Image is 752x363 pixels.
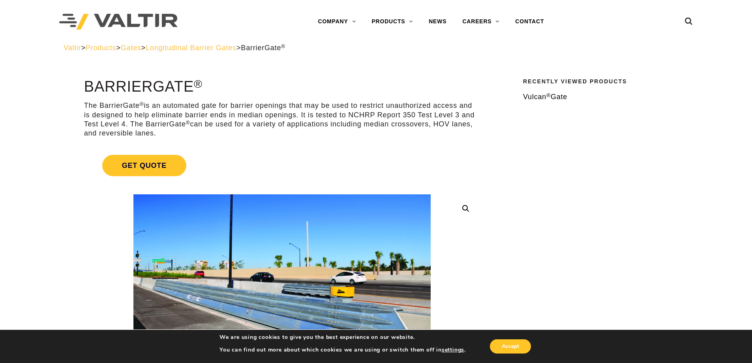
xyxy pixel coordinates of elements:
[84,79,480,95] h1: BarrierGate
[64,43,688,53] div: > > > >
[442,346,464,354] button: settings
[454,14,507,30] a: CAREERS
[523,93,567,101] span: Vulcan Gate
[507,14,552,30] a: CONTACT
[523,92,683,102] a: Vulcan®Gate
[364,14,421,30] a: PRODUCTS
[194,77,203,90] sup: ®
[84,145,480,186] a: Get Quote
[219,346,466,354] p: You can find out more about which cookies we are using or switch them off in .
[421,14,454,30] a: NEWS
[84,101,480,138] p: The BarrierGate is an automated gate for barrier openings that may be used to restrict unauthoriz...
[523,79,683,85] h2: Recently Viewed Products
[186,120,190,126] sup: ®
[102,155,186,176] span: Get Quote
[59,14,178,30] img: Valtir
[310,14,364,30] a: COMPANY
[281,43,285,49] sup: ®
[146,44,236,52] a: Longitudinal Barrier Gates
[140,101,144,107] sup: ®
[64,44,81,52] a: Valtir
[241,44,285,52] span: BarrierGate
[546,92,551,98] sup: ®
[121,44,141,52] a: Gates
[219,334,466,341] p: We are using cookies to give you the best experience on our website.
[490,339,531,354] button: Accept
[86,44,116,52] a: Products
